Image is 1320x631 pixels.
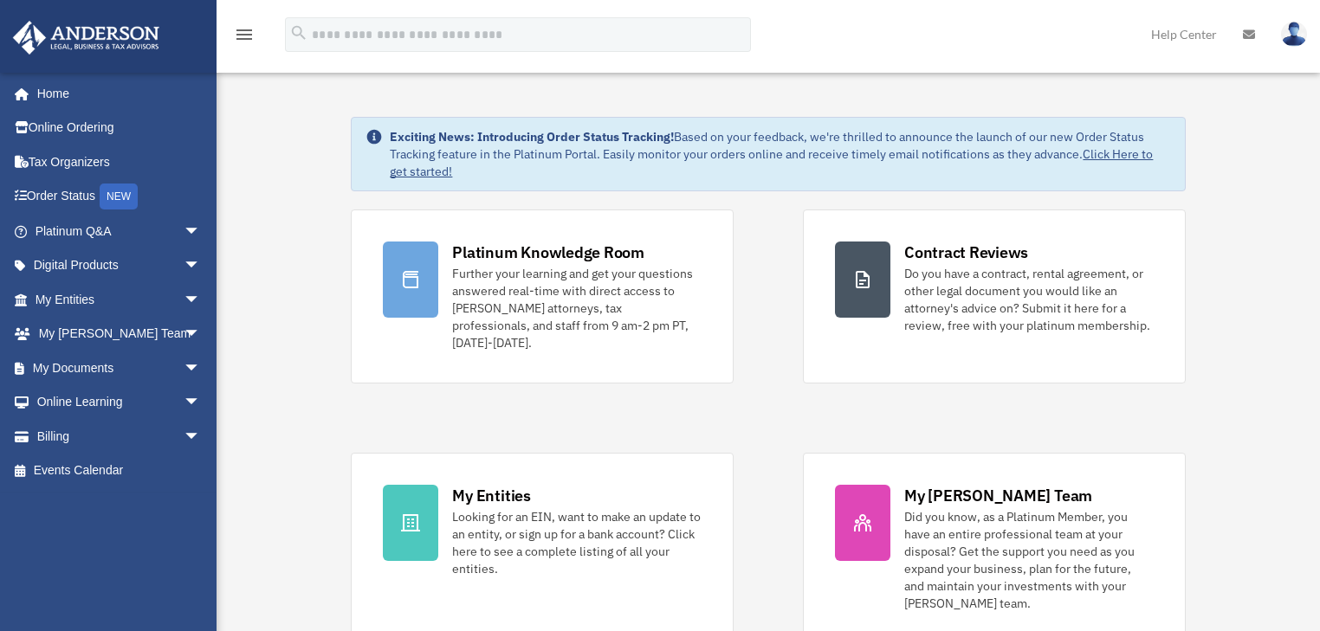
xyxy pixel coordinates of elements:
a: Order StatusNEW [12,179,227,215]
img: User Pic [1281,22,1307,47]
a: Home [12,76,218,111]
a: Digital Productsarrow_drop_down [12,248,227,283]
div: Looking for an EIN, want to make an update to an entity, or sign up for a bank account? Click her... [452,508,702,577]
a: My Entitiesarrow_drop_down [12,282,227,317]
a: Platinum Knowledge Room Further your learning and get your questions answered real-time with dire... [351,209,734,383]
a: Click Here to get started! [390,146,1153,179]
span: arrow_drop_down [184,248,218,284]
div: Platinum Knowledge Room [452,241,644,263]
div: Did you know, as a Platinum Member, you have an entire professional team at your disposal? Get th... [904,508,1154,612]
i: menu [234,24,255,45]
div: Do you have a contract, rental agreement, or other legal document you would like an attorney's ad... [904,265,1154,334]
strong: Exciting News: Introducing Order Status Tracking! [390,129,674,145]
a: menu [234,30,255,45]
div: Based on your feedback, we're thrilled to announce the launch of our new Order Status Tracking fe... [390,128,1170,180]
div: Contract Reviews [904,241,1028,263]
span: arrow_drop_down [184,317,218,352]
a: Contract Reviews Do you have a contract, rental agreement, or other legal document you would like... [803,209,1186,383]
a: Platinum Q&Aarrow_drop_down [12,214,227,248]
a: My Documentsarrow_drop_down [12,351,227,385]
span: arrow_drop_down [184,282,218,318]
div: My Entities [452,485,530,506]
span: arrow_drop_down [184,419,218,454]
div: NEW [100,184,138,209]
span: arrow_drop_down [184,351,218,386]
div: My [PERSON_NAME] Team [904,485,1092,506]
a: Online Ordering [12,111,227,145]
span: arrow_drop_down [184,214,218,249]
a: Events Calendar [12,454,227,488]
a: Tax Organizers [12,145,227,179]
span: arrow_drop_down [184,385,218,421]
a: Billingarrow_drop_down [12,419,227,454]
div: Further your learning and get your questions answered real-time with direct access to [PERSON_NAM... [452,265,702,351]
a: Online Learningarrow_drop_down [12,385,227,420]
img: Anderson Advisors Platinum Portal [8,21,165,55]
i: search [289,23,308,42]
a: My [PERSON_NAME] Teamarrow_drop_down [12,317,227,351]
